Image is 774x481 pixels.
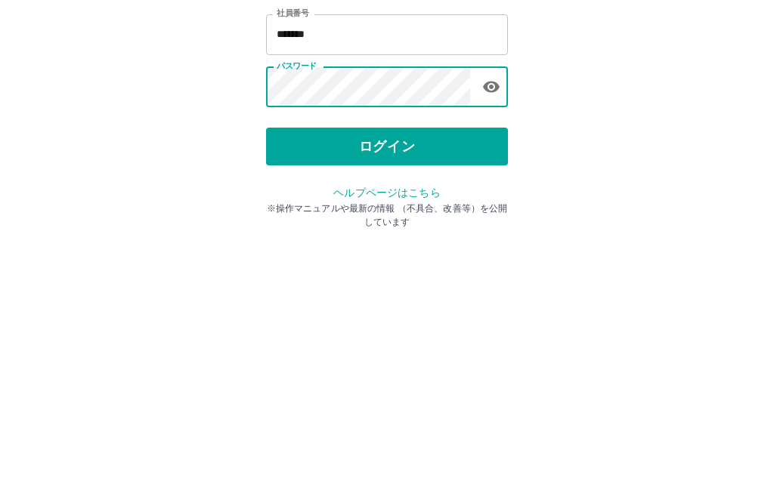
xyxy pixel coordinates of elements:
a: ヘルプページはこちら [333,320,440,332]
button: ログイン [266,261,508,299]
p: ※操作マニュアルや最新の情報 （不具合、改善等）を公開しています [266,335,508,362]
label: パスワード [277,194,317,205]
h2: ログイン [338,95,437,124]
label: 社員番号 [277,141,308,153]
